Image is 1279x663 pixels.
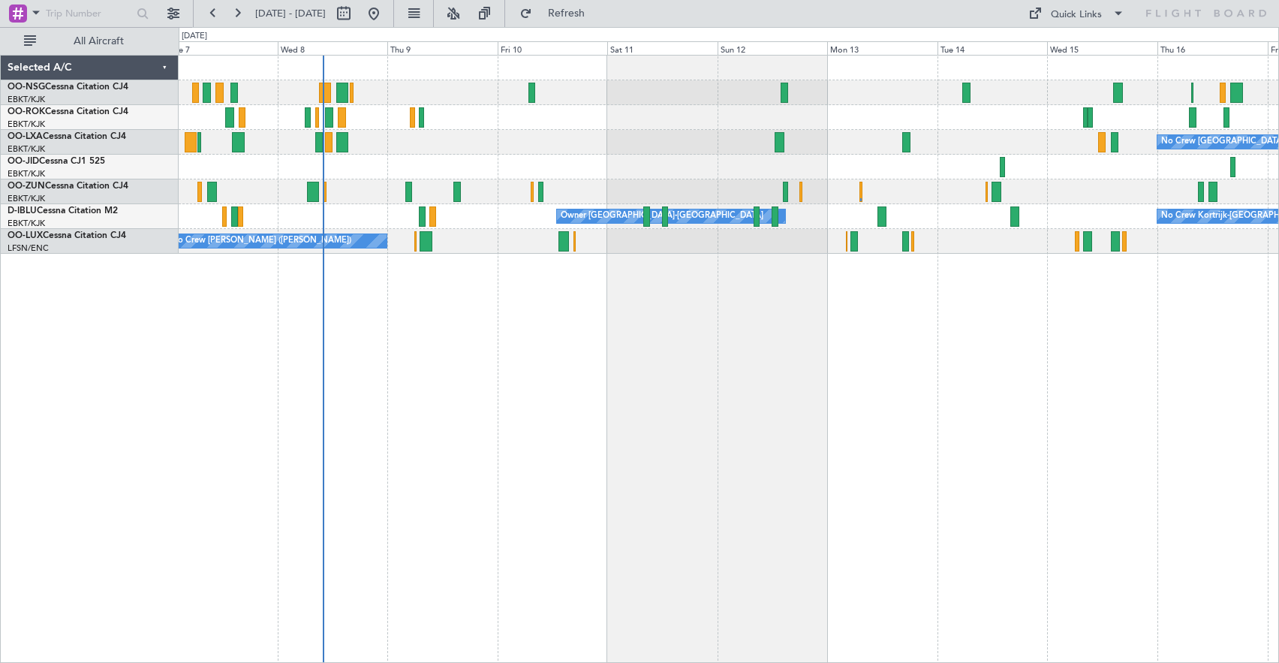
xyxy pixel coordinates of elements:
[8,193,45,204] a: EBKT/KJK
[937,41,1048,55] div: Tue 14
[8,168,45,179] a: EBKT/KJK
[8,182,45,191] span: OO-ZUN
[1047,41,1157,55] div: Wed 15
[8,94,45,105] a: EBKT/KJK
[561,205,763,228] div: Owner [GEOGRAPHIC_DATA]-[GEOGRAPHIC_DATA]
[8,143,45,155] a: EBKT/KJK
[1021,2,1132,26] button: Quick Links
[8,107,45,116] span: OO-ROK
[8,182,128,191] a: OO-ZUNCessna Citation CJ4
[8,157,105,166] a: OO-JIDCessna CJ1 525
[8,206,37,215] span: D-IBLU
[17,29,163,53] button: All Aircraft
[8,157,39,166] span: OO-JID
[171,230,351,252] div: No Crew [PERSON_NAME] ([PERSON_NAME])
[8,83,45,92] span: OO-NSG
[498,41,608,55] div: Fri 10
[255,7,326,20] span: [DATE] - [DATE]
[607,41,718,55] div: Sat 11
[39,36,158,47] span: All Aircraft
[535,8,598,19] span: Refresh
[8,132,126,141] a: OO-LXACessna Citation CJ4
[167,41,278,55] div: Tue 7
[718,41,828,55] div: Sun 12
[8,132,43,141] span: OO-LXA
[8,243,49,254] a: LFSN/ENC
[8,119,45,130] a: EBKT/KJK
[8,107,128,116] a: OO-ROKCessna Citation CJ4
[8,83,128,92] a: OO-NSGCessna Citation CJ4
[513,2,603,26] button: Refresh
[387,41,498,55] div: Thu 9
[46,2,132,25] input: Trip Number
[827,41,937,55] div: Mon 13
[182,30,207,43] div: [DATE]
[8,231,43,240] span: OO-LUX
[8,231,126,240] a: OO-LUXCessna Citation CJ4
[1157,41,1268,55] div: Thu 16
[8,218,45,229] a: EBKT/KJK
[278,41,388,55] div: Wed 8
[8,206,118,215] a: D-IBLUCessna Citation M2
[1051,8,1102,23] div: Quick Links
